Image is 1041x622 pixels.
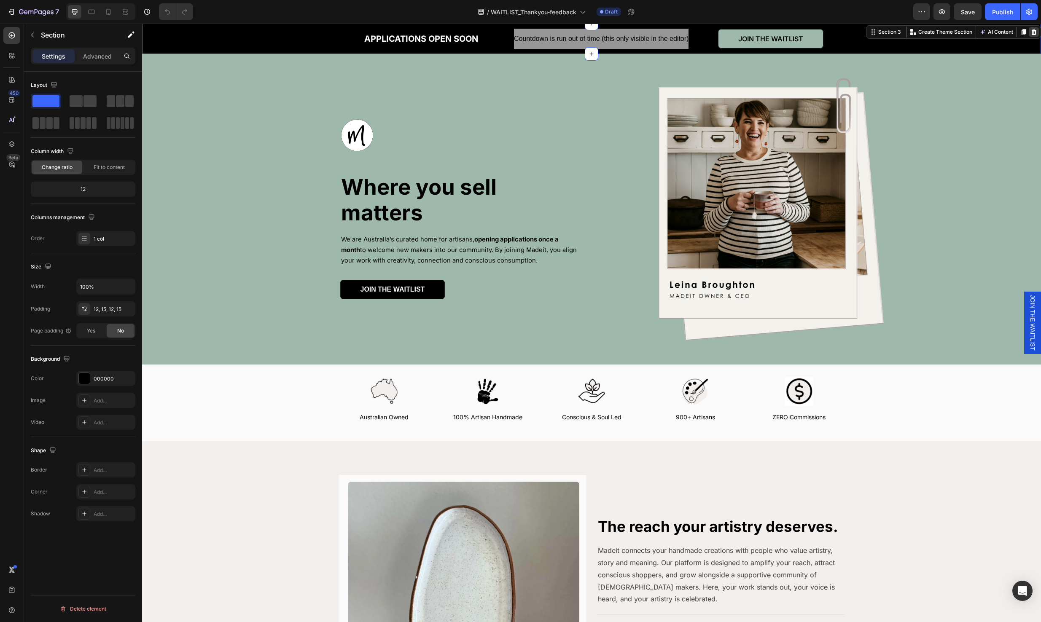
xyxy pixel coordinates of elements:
span: WAITLIST_Thankyou-feedback [491,8,576,16]
span: Draft [605,8,618,16]
img: gempages_582886930119656088-26a3a983-6373-4de3-841e-0e677b2e928a.jpg [643,354,671,382]
div: Beta [6,154,20,161]
img: gempages_582886930119656088-3b08af3f-d863-484f-bfa6-39fcdcdd6c30.png [228,354,256,382]
div: Columns management [31,212,97,223]
button: Delete element [31,602,135,616]
div: Delete element [60,604,106,614]
a: JOIN THE WAITLIST [198,256,303,276]
p: 100% Artisan Handmade [301,390,390,397]
img: gempages_582886930119656088-4f8e3703-0ee3-4d03-b06a-0217e88fa93c.png [539,354,568,382]
div: Width [31,283,45,290]
p: 900+ Artisans [508,390,598,397]
div: 12, 15, 12, 15 [94,306,133,313]
span: Fit to content [94,164,125,171]
p: JOIN THE WAITLIST [218,261,283,271]
div: Section 3 [734,5,761,12]
iframe: Design area [142,24,1041,622]
div: Layout [31,80,59,91]
input: Auto [77,279,135,294]
h1: Where you sell matters [198,150,438,203]
span: Countdown is run out of time (this only visible in the editor) [372,10,546,20]
div: Add... [94,488,133,496]
div: Video [31,418,44,426]
img: Alt Image [502,51,755,320]
div: Add... [94,419,133,426]
div: Add... [94,510,133,518]
div: 450 [8,90,20,97]
div: Undo/Redo [159,3,193,20]
p: Conscious & Soul Led [405,390,494,397]
div: Shape [31,445,58,456]
h2: The reach your artistry deserves. [455,493,703,514]
span: JOIN THE WAITLIST [886,271,895,327]
p: JOIN THE WAITLIST [596,10,661,20]
span: Change ratio [42,164,73,171]
button: Publish [985,3,1020,20]
span: No [117,327,124,335]
div: 1 col [94,235,133,243]
div: Page padding [31,327,72,335]
div: Image [31,397,46,404]
p: Advanced [83,52,112,61]
div: 000000 [94,375,133,383]
div: Publish [992,8,1013,16]
button: Save [954,3,982,20]
div: Corner [31,488,48,496]
p: 7 [55,7,59,17]
a: JOIN THE WAITLIST [576,5,681,25]
div: 12 [32,183,134,195]
div: Open Intercom Messenger [1012,581,1033,601]
div: Padding [31,305,50,313]
div: Border [31,466,47,474]
div: Shadow [31,510,50,517]
p: Settings [42,52,65,61]
p: Section [41,30,110,40]
div: Add... [94,466,133,474]
div: Size [31,261,53,273]
button: AI Content [836,3,873,13]
img: gempages_582886930119656088-624c045f-2ae1-498a-b0a4-ed06269de9f4.png [331,354,360,382]
div: Add... [94,397,133,405]
div: Column width [31,146,75,157]
p: Create Theme Section [776,5,830,12]
span: Save [961,8,975,16]
span: We are Australia’s curated home for artisans, to welcome new makers into our community. By joinin... [199,212,435,241]
button: 7 [3,3,63,20]
span: Yes [87,327,95,335]
span: / [487,8,489,16]
img: gempages_582886930119656088-7bb8b89e-babe-4a0e-a8d0-adf5cfed7d49.png [198,95,232,129]
p: APPLICATIONS OPEN SOON [197,8,361,23]
p: Madeit connects your handmade creations with people who value artistry, story and meaning. Our pl... [456,521,702,582]
div: Order [31,235,45,242]
div: Background [31,354,72,365]
div: Color [31,375,44,382]
img: gempages_582886930119656088-179f46d6-7fa8-4f7c-b808-17b8ebd7d986.png [435,354,464,382]
p: ZERO Commissions [612,390,702,397]
p: Australian Owned [197,390,287,397]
